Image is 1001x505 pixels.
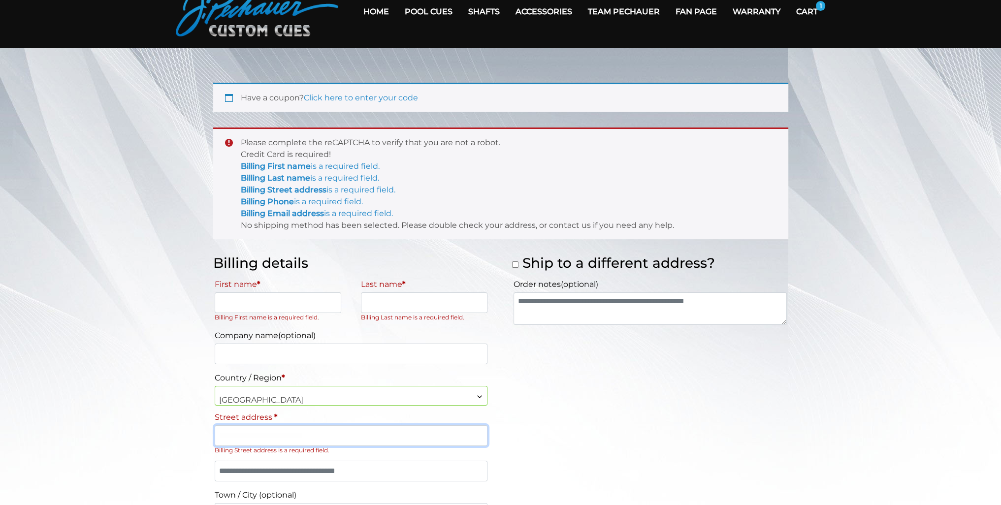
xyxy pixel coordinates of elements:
a: Enter your coupon code [304,93,418,102]
a: Billing Last nameis a required field. [241,173,379,183]
label: Order notes [514,277,787,292]
a: Billing Phoneis a required field. [241,197,363,206]
li: Please complete the reCAPTCHA to verify that you are not a robot. [241,137,773,149]
strong: Billing First name [241,161,311,171]
label: Last name [361,277,487,292]
strong: Billing Email address [241,209,324,218]
a: Billing Email addressis a required field. [241,209,393,218]
div: Have a coupon? [213,83,788,112]
p: Billing Last name is a required field. [361,313,487,322]
p: Billing First name is a required field. [215,313,341,322]
h3: Billing details [213,255,489,272]
strong: Billing Last name [241,173,310,183]
label: First name [215,277,341,292]
li: No shipping method has been selected. Please double check your address, or contact us if you need... [241,220,773,231]
a: Billing Street addressis a required field. [241,185,395,194]
label: Country / Region [215,370,488,386]
strong: Billing Phone [241,197,294,206]
span: Ship to a different address? [522,254,715,271]
span: (optional) [259,490,296,500]
span: (optional) [278,331,316,340]
span: (optional) [561,280,598,289]
a: Billing First nameis a required field. [241,161,380,171]
label: Company name [215,328,488,344]
p: Billing Street address is a required field. [215,446,488,455]
label: Street address [215,410,488,425]
label: Town / City [215,487,488,503]
span: Singapore [215,386,487,414]
input: Ship to a different address? [512,261,518,268]
li: Credit Card is required! [241,149,773,160]
strong: Billing Street address [241,185,326,194]
span: Country / Region [215,386,488,406]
